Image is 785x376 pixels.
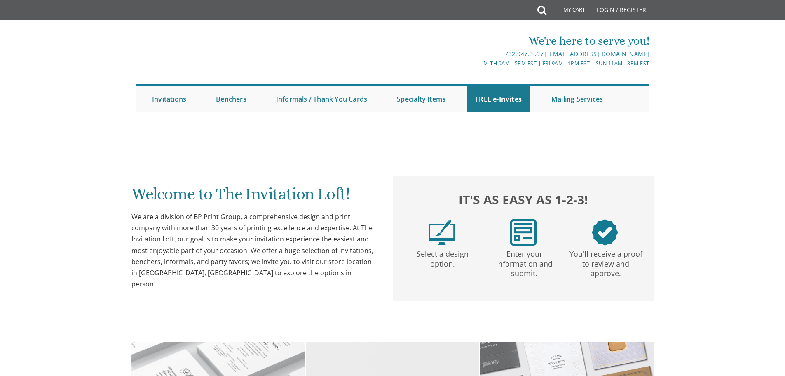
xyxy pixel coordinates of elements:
[592,219,618,246] img: step3.png
[546,1,591,21] a: My Cart
[268,86,375,112] a: Informals / Thank You Cards
[144,86,194,112] a: Invitations
[401,190,646,209] h2: It's as easy as 1-2-3!
[403,246,482,269] p: Select a design option.
[307,49,649,59] div: |
[510,219,537,246] img: step2.png
[307,33,649,49] div: We're here to serve you!
[307,59,649,68] div: M-Th 9am - 5pm EST | Fri 9am - 1pm EST | Sun 11am - 3pm EST
[429,219,455,246] img: step1.png
[505,50,544,58] a: 732.947.3597
[131,185,376,209] h1: Welcome to The Invitation Loft!
[467,86,530,112] a: FREE e-Invites
[208,86,255,112] a: Benchers
[543,86,611,112] a: Mailing Services
[485,246,563,279] p: Enter your information and submit.
[131,211,376,290] div: We are a division of BP Print Group, a comprehensive design and print company with more than 30 y...
[567,246,645,279] p: You'll receive a proof to review and approve.
[547,50,649,58] a: [EMAIL_ADDRESS][DOMAIN_NAME]
[389,86,454,112] a: Specialty Items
